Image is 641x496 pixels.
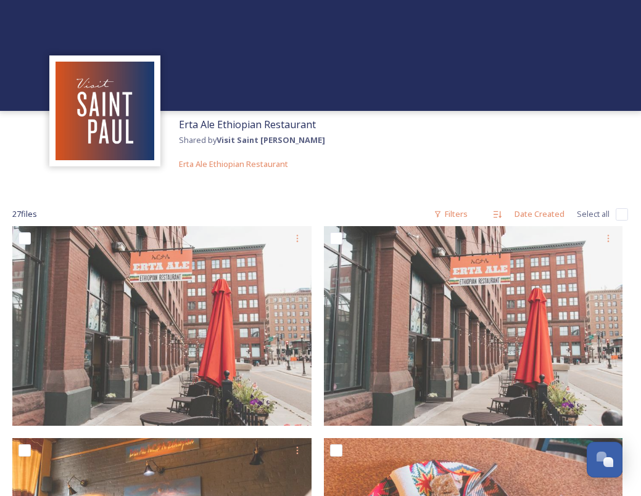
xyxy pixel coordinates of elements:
div: Date Created [508,202,571,226]
img: Visit%20Saint%20Paul%20Updated%20Profile%20Image.jpg [56,62,154,160]
strong: Visit Saint [PERSON_NAME] [217,134,325,145]
span: Select all [577,208,610,220]
span: Erta Ale Ethiopian Restaurant [179,118,316,131]
img: Erta_Ale_Credit_VisitSaintPaul (26).jpg [12,226,312,426]
img: Erta_Ale_Credit_VisitSaintPaul (25).jpg [324,226,623,426]
span: Erta Ale Ethiopian Restaurant [179,158,288,169]
button: Open Chat [587,442,622,478]
span: Shared by [179,134,325,145]
a: Erta Ale Ethiopian Restaurant [179,157,288,171]
div: Filters [428,202,474,226]
span: 27 file s [12,208,37,220]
